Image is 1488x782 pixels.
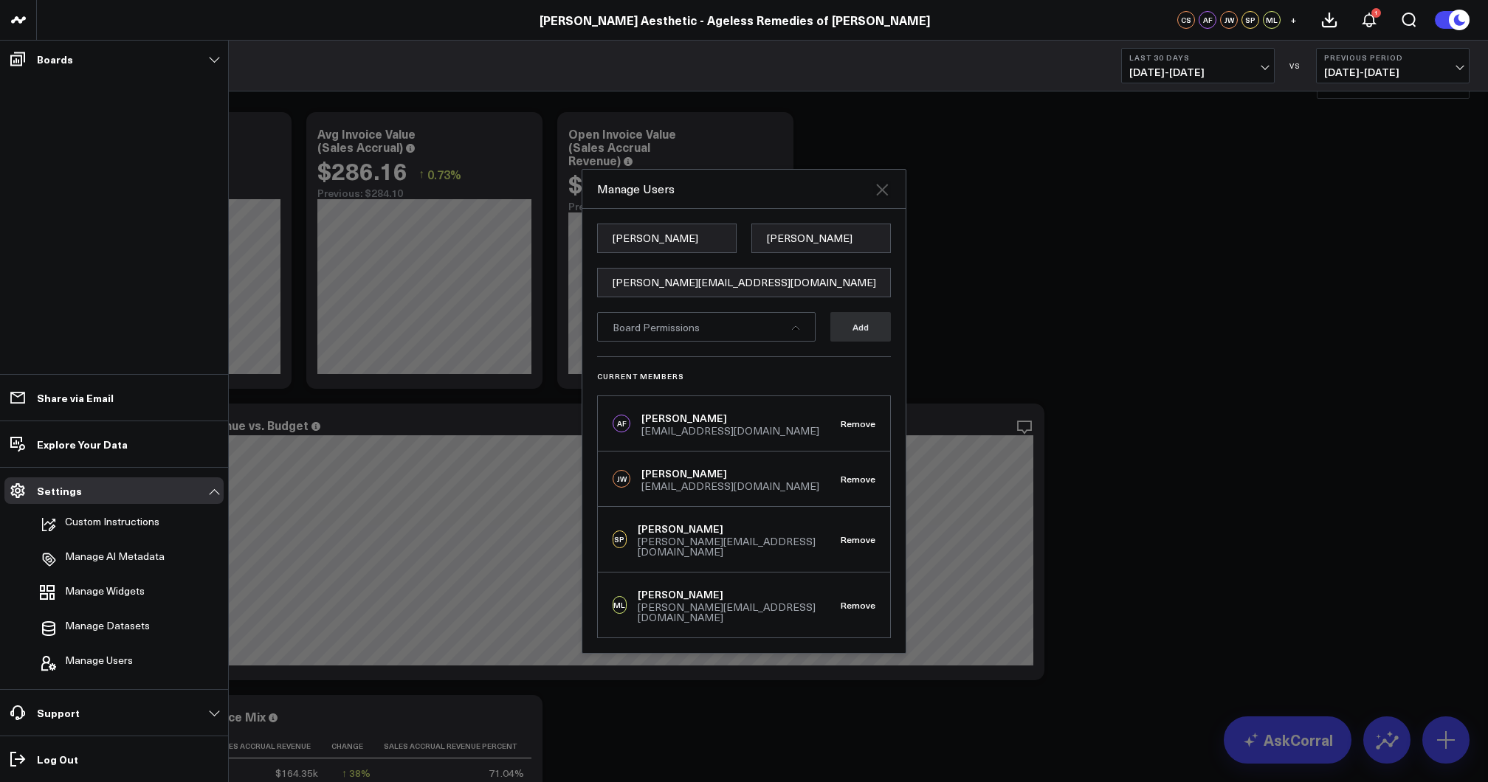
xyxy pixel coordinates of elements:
input: Type email [597,268,891,297]
div: SP [613,530,627,548]
button: Add [830,312,891,342]
p: Custom Instructions [65,516,159,533]
div: SP [1241,11,1259,29]
p: Support [37,707,80,719]
button: Manage Users [34,647,133,679]
h3: Current Members [597,372,891,381]
button: Remove [841,474,875,484]
div: AF [613,415,630,432]
input: First name [597,224,737,253]
p: Boards [37,53,73,65]
button: Remove [841,600,875,610]
a: [PERSON_NAME] Aesthetic - Ageless Remedies of [PERSON_NAME] [540,12,930,28]
div: [PERSON_NAME] [638,587,841,602]
div: ML [1263,11,1281,29]
button: + [1284,11,1302,29]
p: Share via Email [37,392,114,404]
div: JW [1220,11,1238,29]
div: AF [1199,11,1216,29]
div: [PERSON_NAME] [641,411,819,426]
span: + [1290,15,1297,25]
b: Previous Period [1324,53,1461,62]
input: Last name [751,224,891,253]
a: Manage AI Metadata [34,543,179,575]
span: [DATE] - [DATE] [1324,66,1461,78]
span: [DATE] - [DATE] [1129,66,1267,78]
div: ML [613,596,627,614]
button: Last 30 Days[DATE]-[DATE] [1121,48,1275,83]
button: Custom Instructions [34,508,159,541]
span: Board Permissions [613,320,700,334]
div: JW [613,470,630,488]
span: Manage Users [65,654,133,672]
p: Manage AI Metadata [65,550,165,568]
a: Manage Widgets [34,578,179,610]
b: Last 30 Days [1129,53,1267,62]
div: [PERSON_NAME] [638,522,841,536]
p: Log Out [37,753,78,765]
button: Previous Period[DATE]-[DATE] [1316,48,1470,83]
div: 1 [1371,8,1381,18]
p: Explore Your Data [37,438,128,450]
button: Remove [841,534,875,544]
button: Remove [841,418,875,429]
span: Manage Widgets [65,585,145,603]
p: Settings [37,485,82,496]
div: VS [1282,61,1309,70]
div: [EMAIL_ADDRESS][DOMAIN_NAME] [641,426,819,436]
a: Log Out [4,746,224,772]
div: [EMAIL_ADDRESS][DOMAIN_NAME] [641,481,819,491]
a: Manage Datasets [34,612,179,645]
div: [PERSON_NAME][EMAIL_ADDRESS][DOMAIN_NAME] [638,602,841,623]
div: Manage Users [597,181,873,197]
div: [PERSON_NAME][EMAIL_ADDRESS][DOMAIN_NAME] [638,536,841,557]
span: Manage Datasets [65,620,150,637]
div: CS [1177,11,1195,29]
div: [PERSON_NAME] [641,466,819,481]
